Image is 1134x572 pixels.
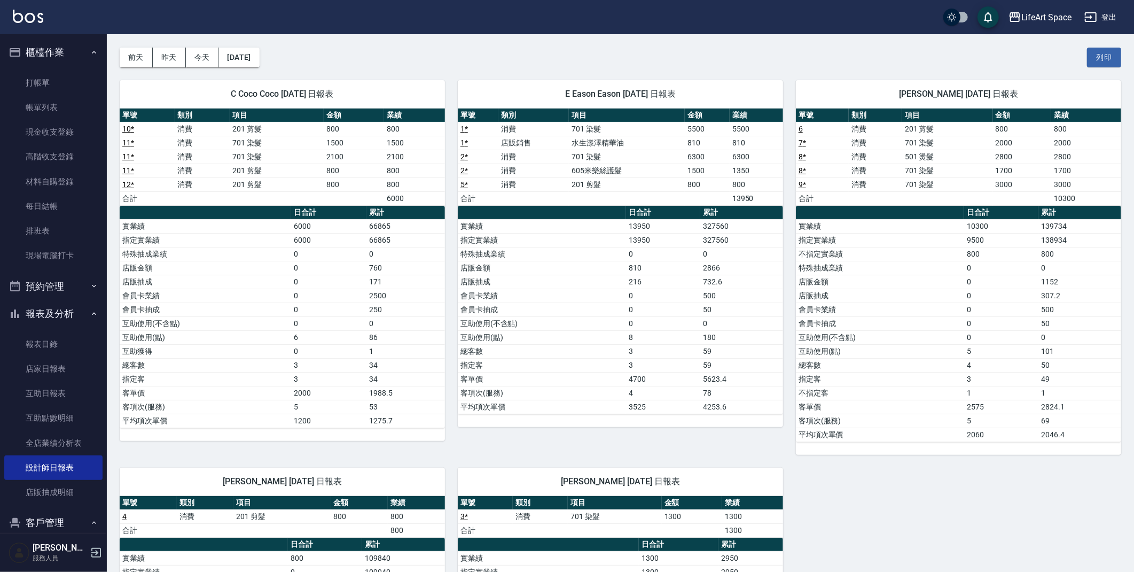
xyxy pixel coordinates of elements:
[993,164,1052,177] td: 1700
[384,164,445,177] td: 800
[498,122,569,136] td: 消費
[849,109,902,122] th: 類別
[964,206,1038,220] th: 日合計
[498,150,569,164] td: 消費
[993,150,1052,164] td: 2800
[964,316,1038,330] td: 0
[366,386,445,400] td: 1988.5
[1051,109,1121,122] th: 業績
[233,496,331,510] th: 項目
[4,381,103,406] a: 互助日報表
[730,122,783,136] td: 5500
[120,400,291,414] td: 客項次(服務)
[4,243,103,268] a: 現場電腦打卡
[13,10,43,23] img: Logo
[366,233,445,247] td: 66865
[1038,400,1121,414] td: 2824.1
[1038,233,1121,247] td: 138934
[291,316,367,330] td: 0
[498,164,569,177] td: 消費
[291,344,367,358] td: 0
[569,177,684,191] td: 201 剪髮
[120,219,291,233] td: 實業績
[796,400,964,414] td: 客單價
[1038,386,1121,400] td: 1
[796,428,964,442] td: 平均項次單價
[120,48,153,67] button: 前天
[700,261,783,275] td: 2866
[849,177,902,191] td: 消費
[730,136,783,150] td: 810
[796,386,964,400] td: 不指定客
[384,122,445,136] td: 800
[177,509,234,523] td: 消費
[700,219,783,233] td: 327560
[324,177,385,191] td: 800
[700,206,783,220] th: 累計
[796,247,964,261] td: 不指定實業績
[1051,164,1121,177] td: 1700
[1038,372,1121,386] td: 49
[626,386,700,400] td: 4
[849,122,902,136] td: 消費
[175,164,230,177] td: 消費
[685,150,730,164] td: 6300
[700,289,783,303] td: 500
[4,219,103,243] a: 排班表
[700,275,783,289] td: 732.6
[230,150,324,164] td: 701 染髮
[796,109,1121,206] table: a dense table
[1021,11,1072,24] div: LifeArt Space
[120,275,291,289] td: 店販抽成
[1080,7,1121,27] button: 登出
[626,316,700,330] td: 0
[324,122,385,136] td: 800
[175,136,230,150] td: 消費
[132,476,432,487] span: [PERSON_NAME] [DATE] 日報表
[291,219,367,233] td: 6000
[230,109,324,122] th: 項目
[324,109,385,122] th: 金額
[291,275,367,289] td: 0
[964,247,1038,261] td: 800
[175,177,230,191] td: 消費
[796,414,964,428] td: 客項次(服務)
[120,372,291,386] td: 指定客
[662,509,723,523] td: 1300
[186,48,219,67] button: 今天
[120,414,291,428] td: 平均項次單價
[977,6,999,28] button: save
[384,177,445,191] td: 800
[4,71,103,95] a: 打帳單
[4,300,103,328] button: 報表及分析
[230,164,324,177] td: 201 剪髮
[291,414,367,428] td: 1200
[722,523,783,537] td: 1300
[626,206,700,220] th: 日合計
[120,109,445,206] table: a dense table
[324,164,385,177] td: 800
[4,455,103,480] a: 設計師日報表
[291,303,367,316] td: 0
[902,150,993,164] td: 501 燙髮
[458,496,783,538] table: a dense table
[324,136,385,150] td: 1500
[4,431,103,455] a: 全店業績分析表
[366,289,445,303] td: 2500
[902,109,993,122] th: 項目
[324,150,385,164] td: 2100
[458,303,626,316] td: 會員卡抽成
[177,496,234,510] th: 類別
[662,496,723,510] th: 金額
[4,38,103,66] button: 櫃檯作業
[458,261,626,275] td: 店販金額
[1038,303,1121,316] td: 500
[291,358,367,372] td: 3
[902,122,993,136] td: 201 剪髮
[1038,428,1121,442] td: 2046.4
[700,400,783,414] td: 4253.6
[498,136,569,150] td: 店販銷售
[1038,289,1121,303] td: 307.2
[569,150,684,164] td: 701 染髮
[120,316,291,330] td: 互助使用(不含點)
